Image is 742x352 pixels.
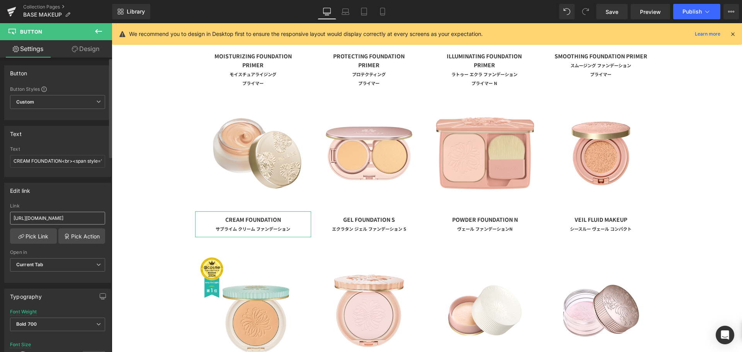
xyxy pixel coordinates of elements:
input: https://your-shop.myshopify.com [10,212,105,224]
font: ヴェール ファンデーションN [345,202,401,209]
div: Link [10,203,105,209]
a: MOISTURIZING FOUNDATIONPRIMERモイスチュアライジングプライマー [99,25,184,68]
a: Pick Link [10,228,57,244]
a: New Library [112,4,150,19]
button: More [723,4,739,19]
div: Typography [10,289,42,300]
font: SMOOTHING FOUNDATION PRIMER [443,29,536,37]
span: Save [606,8,618,16]
a: Desktop [318,4,336,19]
a: Tablet [355,4,373,19]
a: Collection Pages [23,4,112,10]
div: Text [10,146,105,152]
div: Open in [10,250,105,255]
span: ILLUMINATING FOUNDATION PRIMER [335,29,410,63]
p: We recommend you to design in Desktop first to ensure the responsive layout would display correct... [129,30,483,38]
div: Text [10,126,22,137]
a: Design [58,40,114,58]
button: Publish [673,4,720,19]
div: Font Size [10,342,31,347]
a: CREAM FOUNDATIONサブライム クリーム ファンデーション [93,188,189,214]
b: Current Tab [16,262,44,267]
b: Custom [16,99,34,105]
div: Edit link [10,183,31,194]
button: Redo [578,4,593,19]
font: ラトゥー エクラ ファンデーション プライマー N [340,48,406,63]
span: Button [20,29,42,35]
font: エクラタン ジェル ファンデーション S [220,202,294,209]
a: GEL FOUNDATION Sエクラタン ジェル ファンデーション S [209,188,305,214]
a: Learn more [692,29,723,39]
span: BASE MAKEUP [23,12,62,18]
div: Button Styles [10,86,105,92]
font: プロテクティング プライマー [240,48,274,63]
a: Mobile [373,4,392,19]
a: Pick Action [58,228,105,244]
a: POWDER FOUNDATION Nヴェール ファンデーションN [330,188,417,214]
span: Publish [682,9,702,15]
font: モイスチュアライジング プライマー [118,48,165,63]
span: Library [127,8,145,15]
div: Open Intercom Messenger [716,326,734,344]
span: Preview [640,8,661,16]
div: Font Weight [10,309,37,315]
a: VEIL FLUID MAKEUPシースルー ヴェール コンパクト [448,188,531,214]
font: MOISTURIZING FOUNDATION PRIMER [103,29,180,46]
div: Button [10,66,27,77]
a: Preview [631,4,670,19]
span: POWDER FOUNDATION N [340,192,406,209]
font: GEL FOUNDATION S [231,192,283,200]
b: Bold 700 [16,321,37,327]
font: サブライム クリーム ファンデーション [104,202,179,209]
a: PROTECTING FOUNDATION PRIMERプロテクティングプライマー [207,25,308,68]
a: ILLUMINATING FOUNDATION PRIMERラトゥー エクラ ファンデーションプライマー N [323,25,422,68]
font: シースルー ヴェール コンパクト [458,202,520,209]
a: SMOOTHING FOUNDATION PRIMERスムージング ファンデーションプライマー [439,25,539,60]
font: PROTECTING FOUNDATION PRIMER [221,29,293,46]
button: Undo [559,4,575,19]
font: スムージング ファンデーション プライマー [459,39,519,54]
span: VEIL FLUID MAKEUP [458,192,520,209]
span: CREAM FOUNDATION [104,192,179,209]
a: Laptop [336,4,355,19]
